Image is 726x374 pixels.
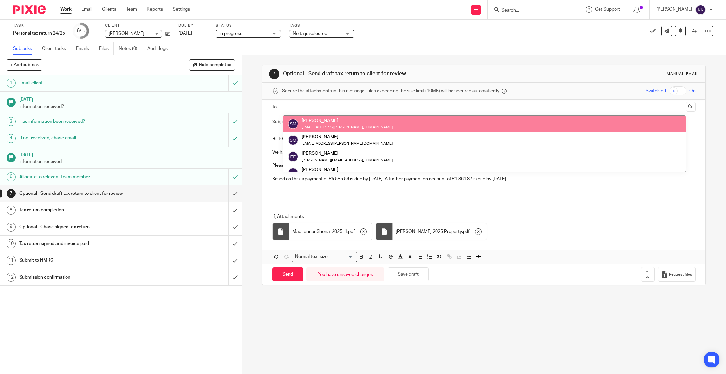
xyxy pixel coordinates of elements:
h1: If not received, chase email [19,133,154,143]
a: Settings [173,6,190,13]
a: Team [126,6,137,13]
span: Switch off [646,88,666,94]
div: [PERSON_NAME] [302,166,393,173]
a: Notes (0) [119,42,142,55]
button: Request files [658,267,696,282]
div: 11 [7,256,16,265]
div: 12 [7,273,16,282]
div: Personal tax return 24/25 [13,30,65,36]
h1: [DATE] [19,150,235,158]
div: Manual email [667,71,699,77]
h1: Optional - Chase signed tax return [19,222,154,232]
div: 6 [77,27,85,35]
div: 9 [7,223,16,232]
label: Due by [178,23,208,28]
button: Hide completed [189,59,235,70]
input: Search for option [330,253,353,260]
div: Search for option [292,252,357,262]
img: svg%3E [288,151,298,162]
div: You have unsaved changes [306,267,384,281]
a: Subtasks [13,42,37,55]
a: Work [60,6,72,13]
p: Hi [PERSON_NAME], [272,136,696,142]
h1: Submit to HMRC [19,255,154,265]
div: [PERSON_NAME] [302,117,393,124]
a: Email [81,6,92,13]
span: No tags selected [293,31,327,36]
div: 7 [7,189,16,198]
a: Audit logs [147,42,172,55]
span: pdf [463,228,470,235]
div: 8 [7,206,16,215]
span: In progress [219,31,242,36]
div: . [393,223,487,240]
p: Information received? [19,103,235,110]
h1: Submission confirmation [19,272,154,282]
small: /12 [80,29,85,33]
label: Subject: [272,119,289,125]
a: Client tasks [42,42,71,55]
span: Get Support [595,7,620,12]
label: Client [105,23,170,28]
input: Send [272,267,303,281]
span: Secure the attachments in this message. Files exceeding the size limit (10MB) will be secured aut... [282,88,500,94]
h1: Optional - Send draft tax return to client for review [19,189,154,198]
div: 1 [7,79,16,88]
label: To: [272,104,279,110]
a: Reports [147,6,163,13]
span: pdf [348,228,355,235]
p: Please can you review the attached and let us know if you have any questions. I have done a video... [272,162,696,169]
small: [EMAIL_ADDRESS][PERSON_NAME][DOMAIN_NAME] [302,125,393,129]
a: Clients [102,6,116,13]
a: Files [99,42,114,55]
span: MacLennanShona_2025_1 [292,228,347,235]
img: Pixie [13,5,46,14]
p: [PERSON_NAME] [656,6,692,13]
div: 7 [269,69,279,79]
input: Search [501,8,559,14]
p: Attachments [272,213,678,220]
h1: Email client [19,78,154,88]
small: [PERSON_NAME][EMAIL_ADDRESS][DOMAIN_NAME] [302,158,393,162]
img: svg%3E [288,119,298,129]
div: 3 [7,117,16,126]
button: + Add subtask [7,59,42,70]
span: Hide completed [199,63,231,68]
h1: Tax return signed and invoice paid [19,239,154,249]
p: Based on this, a payment of £5,585.59 is due by [DATE]. A further payment on account of £1,861.87... [272,176,696,182]
p: We have finished preparing your draft personal tax return for the year 24/25. [272,149,696,156]
a: Emails [76,42,94,55]
h1: Tax return completion [19,205,154,215]
small: [EMAIL_ADDRESS][PERSON_NAME][DOMAIN_NAME] [302,142,393,145]
span: On [689,88,696,94]
img: svg%3E [695,5,706,15]
div: 10 [7,239,16,248]
span: [DATE] [178,31,192,36]
h1: Allocate to relevant team member [19,172,154,182]
h1: [DATE] [19,95,235,103]
h1: Optional - Send draft tax return to client for review [283,70,498,77]
div: [PERSON_NAME] [302,150,393,156]
span: Request files [669,272,692,277]
div: . [289,223,372,240]
button: Save draft [388,267,429,281]
img: svg%3E [288,135,298,145]
div: 6 [7,172,16,181]
h1: Has information been received? [19,117,154,126]
p: Information received [19,158,235,165]
span: Normal text size [293,253,329,260]
button: Cc [686,102,696,112]
label: Task [13,23,65,28]
label: Tags [289,23,354,28]
label: Status [216,23,281,28]
span: [PERSON_NAME] [109,31,144,36]
div: 4 [7,134,16,143]
span: [PERSON_NAME] 2025 Property [396,228,462,235]
img: svg%3E [288,168,298,178]
div: [PERSON_NAME] [302,134,393,140]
